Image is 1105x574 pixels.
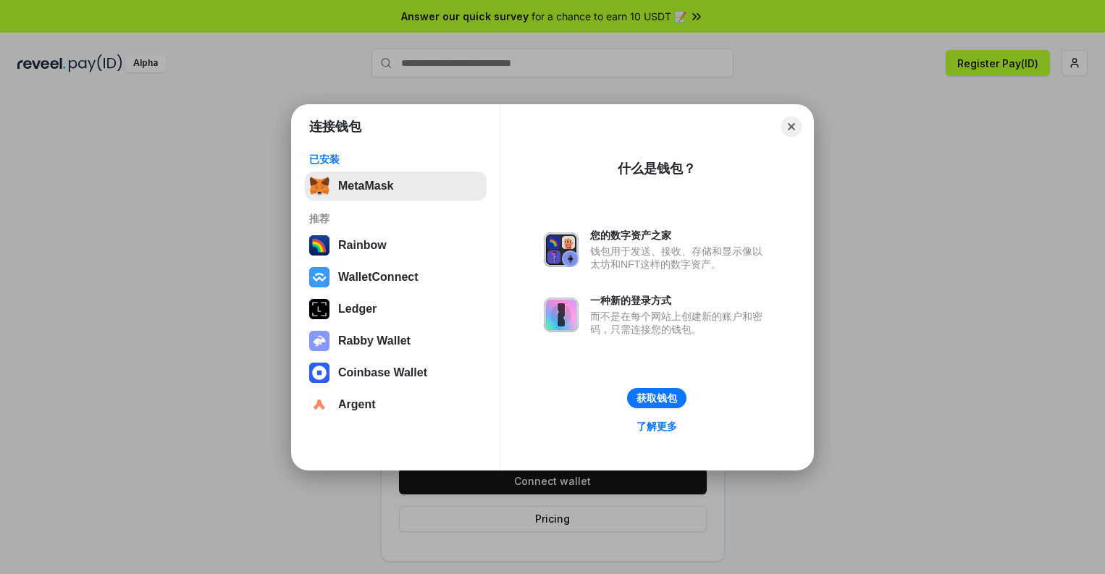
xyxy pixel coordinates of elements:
a: 了解更多 [628,417,686,436]
div: 而不是在每个网站上创建新的账户和密码，只需连接您的钱包。 [590,310,770,336]
h1: 连接钱包 [309,118,361,135]
img: svg+xml,%3Csvg%20xmlns%3D%22http%3A%2F%2Fwww.w3.org%2F2000%2Fsvg%22%20fill%3D%22none%22%20viewBox... [544,297,579,332]
img: svg+xml,%3Csvg%20xmlns%3D%22http%3A%2F%2Fwww.w3.org%2F2000%2Fsvg%22%20fill%3D%22none%22%20viewBox... [309,331,329,351]
div: Rabby Wallet [338,334,411,347]
div: 您的数字资产之家 [590,229,770,242]
div: 获取钱包 [636,392,677,405]
button: WalletConnect [305,263,487,292]
div: 推荐 [309,212,482,225]
img: svg+xml,%3Csvg%20width%3D%2228%22%20height%3D%2228%22%20viewBox%3D%220%200%2028%2028%22%20fill%3D... [309,267,329,287]
button: Rabby Wallet [305,326,487,355]
div: 已安装 [309,153,482,166]
img: svg+xml,%3Csvg%20width%3D%22120%22%20height%3D%22120%22%20viewBox%3D%220%200%20120%20120%22%20fil... [309,235,329,256]
div: 一种新的登录方式 [590,294,770,307]
img: svg+xml,%3Csvg%20xmlns%3D%22http%3A%2F%2Fwww.w3.org%2F2000%2Fsvg%22%20width%3D%2228%22%20height%3... [309,299,329,319]
button: MetaMask [305,172,487,201]
div: 钱包用于发送、接收、存储和显示像以太坊和NFT这样的数字资产。 [590,245,770,271]
img: svg+xml,%3Csvg%20xmlns%3D%22http%3A%2F%2Fwww.w3.org%2F2000%2Fsvg%22%20fill%3D%22none%22%20viewBox... [544,232,579,267]
img: svg+xml,%3Csvg%20width%3D%2228%22%20height%3D%2228%22%20viewBox%3D%220%200%2028%2028%22%20fill%3D... [309,363,329,383]
div: WalletConnect [338,271,419,284]
button: Coinbase Wallet [305,358,487,387]
button: Close [781,117,802,137]
button: Rainbow [305,231,487,260]
div: Ledger [338,303,377,316]
div: Argent [338,398,376,411]
button: 获取钱包 [627,388,686,408]
button: Argent [305,390,487,419]
button: Ledger [305,295,487,324]
img: svg+xml,%3Csvg%20width%3D%2228%22%20height%3D%2228%22%20viewBox%3D%220%200%2028%2028%22%20fill%3D... [309,394,329,415]
div: Rainbow [338,239,387,252]
div: MetaMask [338,180,393,193]
div: 什么是钱包？ [618,160,696,177]
div: Coinbase Wallet [338,366,427,379]
img: svg+xml,%3Csvg%20fill%3D%22none%22%20height%3D%2233%22%20viewBox%3D%220%200%2035%2033%22%20width%... [309,176,329,196]
div: 了解更多 [636,420,677,433]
